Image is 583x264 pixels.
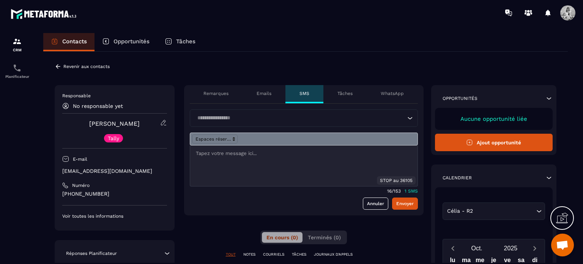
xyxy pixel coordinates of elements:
[314,252,353,257] p: JOURNAUX D'APPELS
[394,188,401,194] p: 153
[62,38,87,45] p: Contacts
[308,234,341,240] span: Terminés (0)
[460,242,494,255] button: Open months overlay
[299,90,309,96] p: SMS
[73,103,123,109] p: No responsable yet
[2,74,32,79] p: Planificateur
[176,38,195,45] p: Tâches
[63,64,110,69] p: Revenir aux contacts
[2,48,32,52] p: CRM
[62,93,167,99] p: Responsable
[11,7,79,21] img: logo
[62,190,167,198] p: [PHONE_NUMBER]
[443,95,477,101] p: Opportunités
[190,109,418,127] div: Search for option
[13,63,22,73] img: scheduler
[266,234,298,240] span: En cours (0)
[443,202,545,220] div: Search for option
[494,242,528,255] button: Open years overlay
[446,243,460,253] button: Previous month
[263,252,284,257] p: COURRIELS
[13,37,22,46] img: formation
[108,136,119,141] p: Tally
[262,232,303,243] button: En cours (0)
[2,31,32,58] a: formationformationCRM
[113,38,150,45] p: Opportunités
[446,207,475,215] span: Célia - R2
[392,198,418,210] button: Envoyer
[387,188,394,194] p: 16/
[43,33,95,51] a: Contacts
[443,115,545,122] p: Aucune opportunité liée
[257,90,271,96] p: Emails
[157,33,203,51] a: Tâches
[195,114,405,122] input: Search for option
[89,120,140,127] a: [PERSON_NAME]
[377,176,416,185] div: STOP au 36105
[405,188,418,194] p: 1 SMS
[435,134,553,151] button: Ajout opportunité
[528,243,542,253] button: Next month
[551,234,574,256] div: Ouvrir le chat
[303,232,345,243] button: Terminés (0)
[72,182,90,188] p: Numéro
[95,33,157,51] a: Opportunités
[381,90,404,96] p: WhatsApp
[443,175,472,181] p: Calendrier
[337,90,353,96] p: Tâches
[73,156,87,162] p: E-mail
[2,58,32,84] a: schedulerschedulerPlanificateur
[243,252,255,257] p: NOTES
[363,198,388,210] a: Annuler
[292,252,306,257] p: TÂCHES
[203,90,228,96] p: Remarques
[226,252,236,257] p: TOUT
[66,250,117,256] p: Réponses Planificateur
[62,213,167,219] p: Voir toutes les informations
[62,168,167,175] p: [EMAIL_ADDRESS][DOMAIN_NAME]
[475,207,535,215] input: Search for option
